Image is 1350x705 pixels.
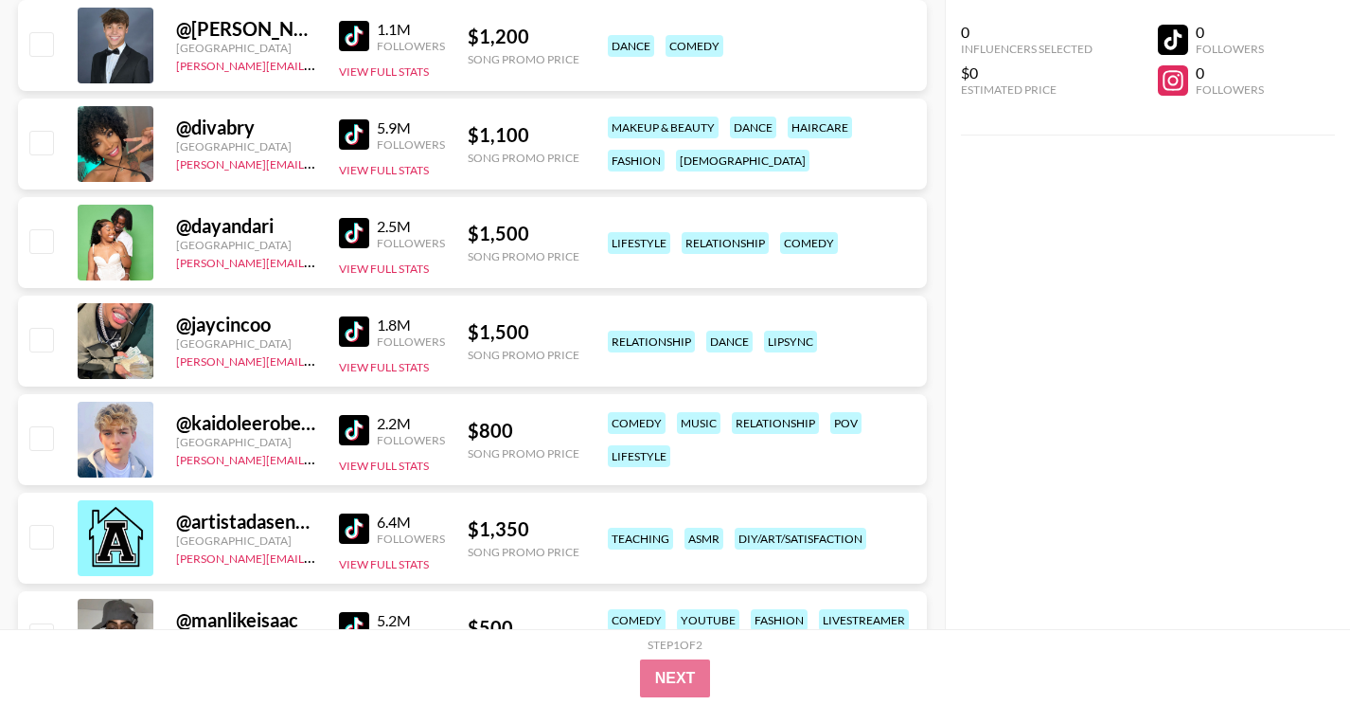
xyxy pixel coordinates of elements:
div: @ dayandari [176,214,316,238]
div: [GEOGRAPHIC_DATA] [176,139,316,154]
div: Step 1 of 2 [648,638,702,652]
div: 1.8M [377,316,445,334]
button: View Full Stats [339,360,429,374]
div: makeup & beauty [608,117,719,138]
div: Followers [377,532,445,546]
a: [PERSON_NAME][EMAIL_ADDRESS][DOMAIN_NAME] [176,449,456,467]
div: comedy [608,412,666,434]
a: [PERSON_NAME][EMAIL_ADDRESS][DOMAIN_NAME] [176,55,456,73]
div: 2.2M [377,414,445,433]
img: TikTok [339,119,369,150]
div: Followers [377,236,445,250]
div: relationship [732,412,819,434]
div: 0 [1196,23,1264,42]
div: lifestyle [608,445,670,467]
div: dance [608,35,654,57]
div: [GEOGRAPHIC_DATA] [176,41,316,55]
div: [GEOGRAPHIC_DATA] [176,533,316,548]
div: Song Promo Price [468,446,579,461]
div: Estimated Price [961,82,1092,97]
div: Song Promo Price [468,249,579,263]
a: [PERSON_NAME][EMAIL_ADDRESS][DOMAIN_NAME] [176,252,456,270]
iframe: Drift Widget Chat Controller [1255,610,1327,682]
div: @ kaidoleerobertslife [176,411,316,435]
div: Followers [1196,82,1264,97]
div: haircare [788,117,852,138]
img: TikTok [339,514,369,544]
div: 5.9M [377,118,445,137]
div: diy/art/satisfaction [735,528,866,550]
div: fashion [608,150,665,172]
button: View Full Stats [339,163,429,177]
div: $ 800 [468,419,579,443]
img: TikTok [339,612,369,642]
img: TikTok [339,21,369,51]
div: Followers [377,433,445,447]
img: TikTok [339,415,369,445]
a: [PERSON_NAME][EMAIL_ADDRESS][DOMAIN_NAME] [176,351,456,369]
div: [GEOGRAPHIC_DATA] [176,336,316,351]
div: Followers [377,334,445,349]
div: relationship [682,232,769,254]
div: $ 1,200 [468,25,579,48]
div: $ 1,100 [468,123,579,147]
div: $ 1,350 [468,517,579,541]
div: Song Promo Price [468,545,579,559]
div: dance [730,117,776,138]
div: $0 [961,63,1092,82]
div: Followers [1196,42,1264,56]
img: TikTok [339,316,369,347]
div: @ manlikeisaac [176,608,316,632]
div: 0 [1196,63,1264,82]
div: comedy [608,609,666,631]
div: livestreamer [819,609,909,631]
img: TikTok [339,218,369,248]
div: 5.2M [377,611,445,630]
div: 6.4M [377,513,445,532]
div: lifestyle [608,232,670,254]
button: View Full Stats [339,64,429,79]
div: fashion [751,609,808,631]
div: $ 1,500 [468,320,579,344]
a: [PERSON_NAME][EMAIL_ADDRESS][DOMAIN_NAME] [176,154,456,172]
div: teaching [608,528,673,550]
div: Followers [377,39,445,53]
div: Influencers Selected [961,42,1092,56]
a: [PERSON_NAME][EMAIL_ADDRESS][DOMAIN_NAME] [176,548,456,566]
div: $ 1,500 [468,222,579,245]
div: youtube [677,609,739,631]
div: relationship [608,331,695,352]
div: @ artistadasencasa [176,510,316,533]
div: Song Promo Price [468,52,579,66]
div: [DEMOGRAPHIC_DATA] [676,150,809,172]
div: [GEOGRAPHIC_DATA] [176,435,316,449]
div: comedy [666,35,723,57]
div: pov [830,412,862,434]
div: lipsync [764,331,817,352]
div: $ 500 [468,616,579,640]
div: dance [706,331,753,352]
div: Song Promo Price [468,151,579,165]
div: music [677,412,720,434]
div: @ [PERSON_NAME].[PERSON_NAME] [176,17,316,41]
div: 2.5M [377,217,445,236]
div: @ jaycincoo [176,313,316,336]
button: View Full Stats [339,262,429,276]
button: View Full Stats [339,459,429,473]
div: 1.1M [377,20,445,39]
div: Followers [377,137,445,152]
div: comedy [780,232,838,254]
div: asmr [684,528,723,550]
div: 0 [961,23,1092,42]
div: [GEOGRAPHIC_DATA] [176,238,316,252]
div: @ divabry [176,116,316,139]
button: Next [640,660,711,697]
button: View Full Stats [339,557,429,571]
div: Song Promo Price [468,348,579,362]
